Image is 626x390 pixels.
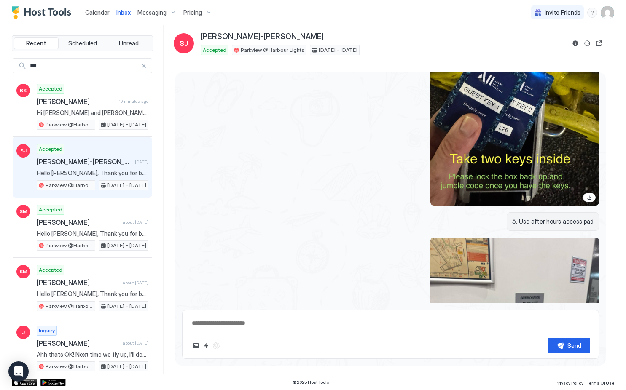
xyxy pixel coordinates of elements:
[107,363,146,370] span: [DATE] - [DATE]
[556,380,583,385] span: Privacy Policy
[107,121,146,128] span: [DATE] - [DATE]
[22,329,25,336] span: J
[293,379,329,385] span: © 2025 Host Tools
[19,268,27,275] span: SM
[556,378,583,387] a: Privacy Policy
[191,341,201,351] button: Upload image
[39,145,62,153] span: Accepted
[587,8,597,18] div: menu
[12,6,75,19] a: Host Tools Logo
[37,278,119,287] span: [PERSON_NAME]
[545,9,580,16] span: Invite Friends
[123,219,148,225] span: about [DATE]
[8,361,29,382] div: Open Intercom Messenger
[85,8,110,17] a: Calendar
[567,341,581,350] div: Send
[601,6,614,19] div: User profile
[12,35,153,51] div: tab-group
[19,208,27,215] span: SM
[570,38,580,48] button: Reservation information
[587,380,614,385] span: Terms Of Use
[123,340,148,346] span: about [DATE]
[46,242,93,249] span: Parkview @Harbour Lights
[107,182,146,189] span: [DATE] - [DATE]
[68,40,97,47] span: Scheduled
[39,327,55,334] span: Inquiry
[183,9,202,16] span: Pricing
[37,351,148,358] span: Ahh thats OK! Next time we fly up, I’ll defs look for your place :)
[119,40,139,47] span: Unread
[203,46,226,54] span: Accepted
[582,38,592,48] button: Sync reservation
[37,109,148,117] span: Hi [PERSON_NAME] and [PERSON_NAME], I trust your stay at our Cairns apartment was enjoyable and m...
[201,32,324,42] span: [PERSON_NAME]-[PERSON_NAME]
[594,38,604,48] button: Open reservation
[37,169,148,177] span: Hello [PERSON_NAME], Thank you for booking our apartment in [GEOGRAPHIC_DATA] for [DATE] till [DA...
[37,230,148,238] span: Hello [PERSON_NAME], Thank you for booking our apartment in [GEOGRAPHIC_DATA] for [DATE] till [DA...
[587,378,614,387] a: Terms Of Use
[60,37,105,49] button: Scheduled
[512,218,594,225] span: 5. Use after hours access pad
[319,46,357,54] span: [DATE] - [DATE]
[20,147,27,155] span: SJ
[46,182,93,189] span: Parkview @Harbour Lights
[37,158,132,166] span: [PERSON_NAME]-[PERSON_NAME]
[39,206,62,214] span: Accepted
[107,242,146,249] span: [DATE] - [DATE]
[241,46,304,54] span: Parkview @Harbour Lights
[46,363,93,370] span: Parkview @Harbour Lights
[37,97,116,106] span: [PERSON_NAME]
[106,37,151,49] button: Unread
[116,9,131,16] span: Inbox
[27,59,141,73] input: Input Field
[40,379,66,386] a: Google Play Store
[548,338,590,353] button: Send
[39,85,62,93] span: Accepted
[116,8,131,17] a: Inbox
[123,280,148,286] span: about [DATE]
[137,9,167,16] span: Messaging
[37,290,148,298] span: Hello [PERSON_NAME], Thank you for booking our apartment in [GEOGRAPHIC_DATA] for [DATE] till [GE...
[20,87,27,94] span: BS
[37,339,119,347] span: [PERSON_NAME]
[119,99,148,104] span: 10 minutes ago
[85,9,110,16] span: Calendar
[107,302,146,310] span: [DATE] - [DATE]
[135,159,148,165] span: [DATE]
[14,37,59,49] button: Recent
[583,193,596,202] a: Download
[180,38,188,48] span: SJ
[39,266,62,274] span: Accepted
[46,121,93,128] span: Parkview @Harbour Lights
[201,341,211,351] button: Quick reply
[37,218,119,227] span: [PERSON_NAME]
[46,302,93,310] span: Parkview @Harbour Lights
[26,40,46,47] span: Recent
[12,379,37,386] a: App Store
